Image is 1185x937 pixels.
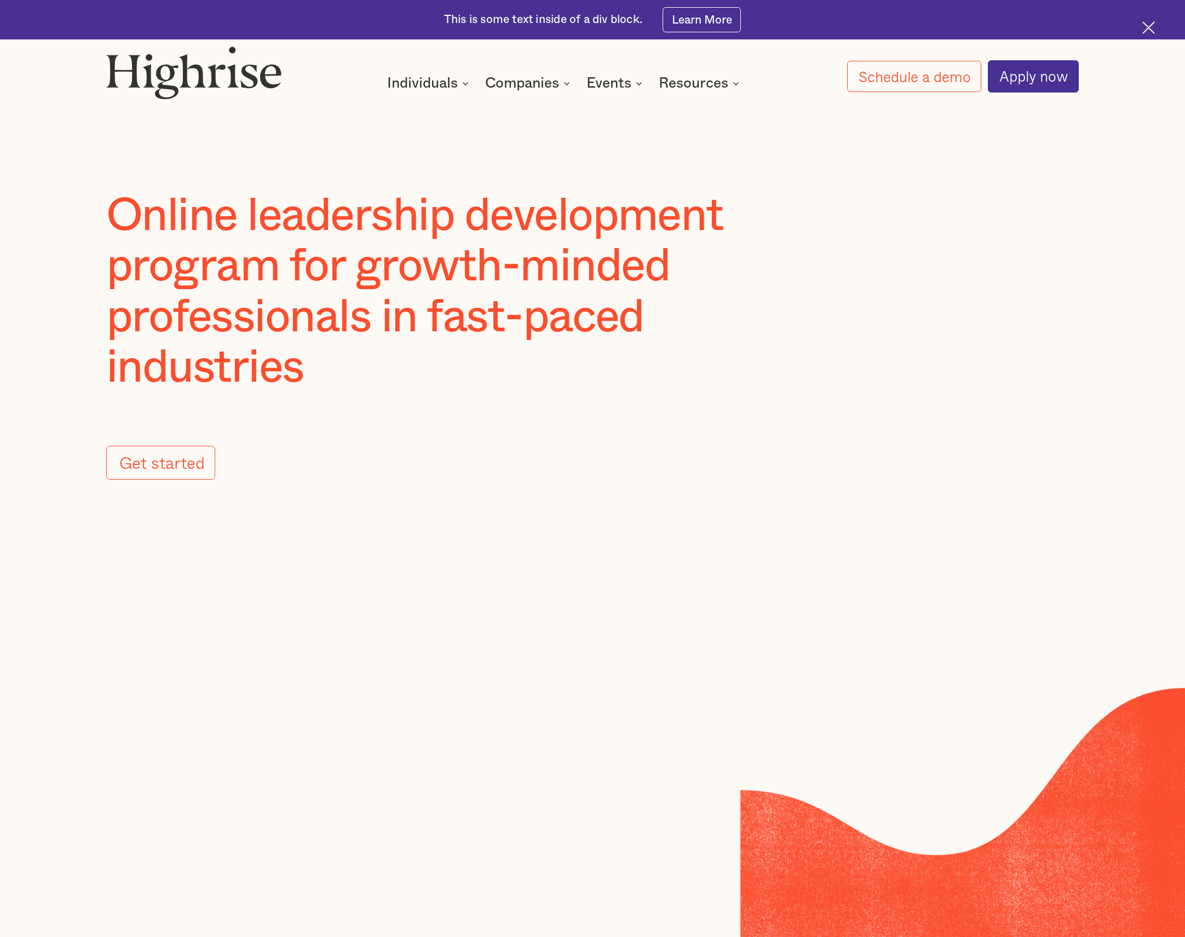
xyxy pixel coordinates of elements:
div: Resources [659,77,743,90]
div: Events [586,77,646,90]
a: Schedule a demo [847,61,981,93]
div: Events [586,77,631,90]
a: Get started [106,446,215,480]
div: Individuals [387,77,472,90]
div: Individuals [387,77,458,90]
img: Highrise logo [106,46,282,99]
div: Companies [485,77,559,90]
h1: Online leadership development program for growth-minded professionals in fast-paced industries [106,191,816,393]
div: This is some text inside of a div block. [444,12,643,28]
div: Companies [485,77,573,90]
img: Cross icon [1142,21,1155,34]
a: Learn More [663,7,741,32]
div: Resources [659,77,728,90]
a: Apply now [988,60,1079,92]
